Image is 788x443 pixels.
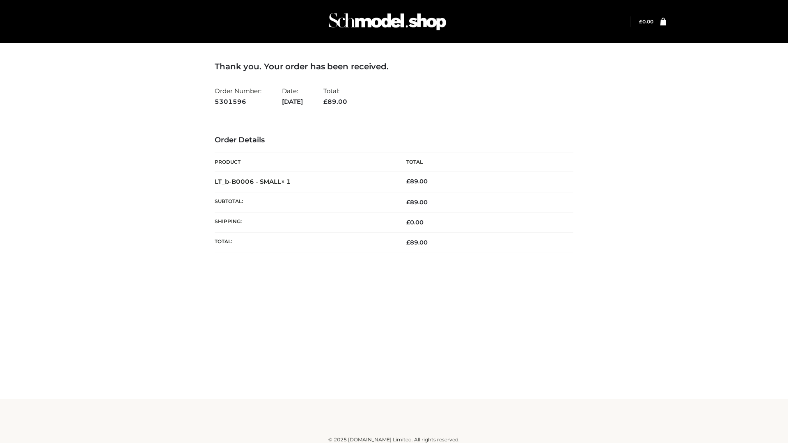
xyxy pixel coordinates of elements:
li: Date: [282,84,303,109]
th: Subtotal: [215,192,394,212]
bdi: 0.00 [406,219,424,226]
strong: [DATE] [282,96,303,107]
h3: Thank you. Your order has been received. [215,62,573,71]
th: Total [394,153,573,171]
span: £ [406,219,410,226]
span: 89.00 [406,199,428,206]
h3: Order Details [215,136,573,145]
span: £ [639,18,642,25]
span: £ [406,199,410,206]
span: £ [406,239,410,246]
span: 89.00 [323,98,347,105]
strong: LT_b-B0006 - SMALL [215,178,291,185]
span: 89.00 [406,239,428,246]
li: Total: [323,84,347,109]
a: £0.00 [639,18,653,25]
th: Shipping: [215,212,394,233]
li: Order Number: [215,84,261,109]
bdi: 89.00 [406,178,428,185]
span: £ [323,98,328,105]
img: Schmodel Admin 964 [326,5,449,38]
th: Product [215,153,394,171]
th: Total: [215,233,394,253]
bdi: 0.00 [639,18,653,25]
strong: × 1 [281,178,291,185]
span: £ [406,178,410,185]
strong: 5301596 [215,96,261,107]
